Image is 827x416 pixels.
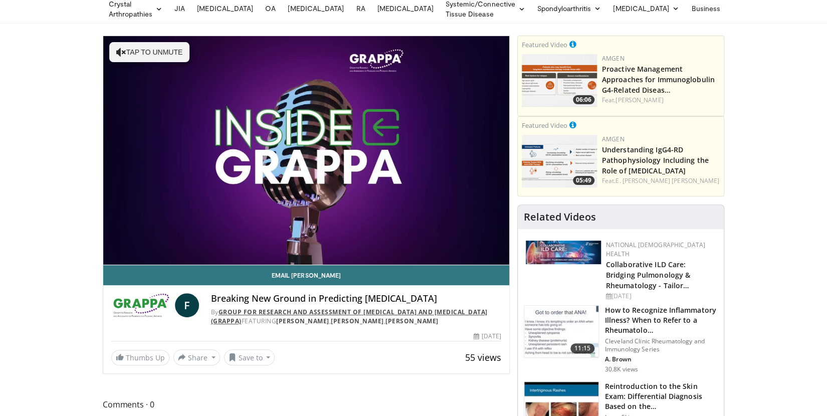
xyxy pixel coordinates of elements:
button: Tap to unmute [109,42,189,62]
button: Share [173,349,220,365]
img: 3e5b4ad1-6d9b-4d8f-ba8e-7f7d389ba880.png.150x105_q85_crop-smart_upscale.png [522,135,597,187]
a: Group for Research and Assessment of [MEDICAL_DATA] and [MEDICAL_DATA] (GRAPPA) [211,308,488,325]
a: 11:15 How to Recognize Inflammatory Illness? When to Refer to a Rheumatolo… Cleveland Clinic Rheu... [524,305,718,373]
span: 05:49 [573,176,594,185]
a: Collaborative ILD Care: Bridging Pulmonology & Rheumatology - Tailor… [606,260,690,290]
small: Featured Video [522,40,567,49]
span: 11:15 [570,343,594,353]
a: [PERSON_NAME] [276,317,329,325]
p: A. Brown [605,355,718,363]
img: Group for Research and Assessment of Psoriasis and Psoriatic Arthritis (GRAPPA) [111,293,171,317]
div: By FEATURING , , [211,308,501,326]
a: [PERSON_NAME] [331,317,384,325]
p: Cleveland Clinic Rheumatology and Immunology Series [605,337,718,353]
img: b07e8bac-fd62-4609-bac4-e65b7a485b7c.png.150x105_q85_crop-smart_upscale.png [522,54,597,107]
span: Comments 0 [103,398,510,411]
span: 06:06 [573,95,594,104]
a: Thumbs Up [111,350,169,365]
a: National [DEMOGRAPHIC_DATA] Health [606,241,706,258]
a: F [175,293,199,317]
img: 7e341e47-e122-4d5e-9c74-d0a8aaff5d49.jpg.150x105_q85_autocrop_double_scale_upscale_version-0.2.jpg [526,241,601,264]
a: 05:49 [522,135,597,187]
a: Proactive Management Approaches for Immunoglobulin G4-Related Diseas… [602,64,715,95]
img: 5cecf4a9-46a2-4e70-91ad-1322486e7ee4.150x105_q85_crop-smart_upscale.jpg [524,306,598,358]
div: Feat. [602,96,720,105]
video-js: Video Player [103,36,509,265]
a: [PERSON_NAME] [385,317,439,325]
a: 06:06 [522,54,597,107]
div: Feat. [602,176,720,185]
div: [DATE] [606,292,716,301]
h4: Related Videos [524,211,596,223]
div: [DATE] [474,332,501,341]
a: Amgen [602,135,625,143]
h3: Reintroduction to the Skin Exam: Differential Diagnosis Based on the… [605,381,718,411]
h4: Breaking New Ground in Predicting [MEDICAL_DATA] [211,293,501,304]
p: 30.8K views [605,365,638,373]
a: [PERSON_NAME] [615,96,663,104]
a: E. [PERSON_NAME] [PERSON_NAME] [615,176,719,185]
a: Email [PERSON_NAME] [103,265,509,285]
h3: How to Recognize Inflammatory Illness? When to Refer to a Rheumatolo… [605,305,718,335]
a: Understanding IgG4-RD Pathophysiology Including the Role of [MEDICAL_DATA] [602,145,709,175]
span: 55 views [465,351,501,363]
button: Save to [224,349,275,365]
a: Amgen [602,54,625,63]
small: Featured Video [522,121,567,130]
